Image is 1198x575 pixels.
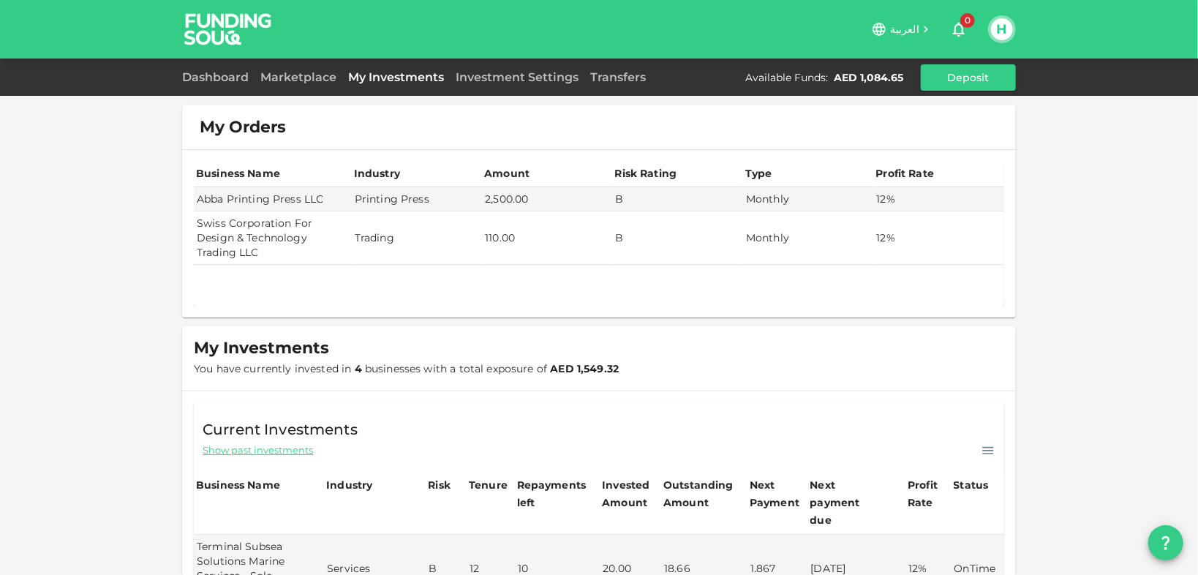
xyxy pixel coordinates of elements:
div: Risk [428,476,457,494]
td: 110.00 [482,211,612,265]
div: Profit Rate [876,165,935,182]
button: question [1148,525,1183,560]
td: Monthly [743,211,873,265]
div: Status [954,476,990,494]
td: Monthly [743,187,873,211]
a: My Investments [342,70,450,84]
div: Invested Amount [602,476,659,511]
div: Industry [354,165,400,182]
div: Type [745,165,775,182]
div: Industry [326,476,372,494]
div: Tenure [469,476,508,494]
div: Outstanding Amount [663,476,736,511]
strong: 4 [355,362,362,375]
td: 12% [874,211,1005,265]
div: Business Name [196,476,280,494]
strong: AED 1,549.32 [550,362,619,375]
div: Repayments left [517,476,590,511]
button: 0 [944,15,973,44]
span: Show past investments [203,443,313,457]
td: Swiss Corporation For Design & Technology Trading LLC [194,211,352,265]
div: Next Payment [750,476,806,511]
span: 0 [960,13,975,28]
a: Marketplace [255,70,342,84]
span: Current Investments [203,418,358,441]
div: Available Funds : [745,70,828,85]
div: Next payment due [810,476,884,529]
td: B [613,187,743,211]
span: My Orders [200,117,286,138]
div: Profit Rate [908,476,949,511]
a: Investment Settings [450,70,584,84]
div: Business Name [196,165,280,182]
span: العربية [890,23,919,36]
button: Deposit [921,64,1016,91]
span: You have currently invested in businesses with a total exposure of [194,362,619,375]
td: Printing Press [352,187,482,211]
td: B [613,211,743,265]
a: Dashboard [182,70,255,84]
td: Trading [352,211,482,265]
div: Risk Rating [615,165,677,182]
div: Amount [484,165,530,182]
div: AED 1,084.65 [834,70,903,85]
button: H [991,18,1013,40]
td: Abba Printing Press LLC [194,187,352,211]
td: 12% [874,187,1005,211]
a: Transfers [584,70,652,84]
span: My Investments [194,338,329,358]
td: 2,500.00 [482,187,612,211]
